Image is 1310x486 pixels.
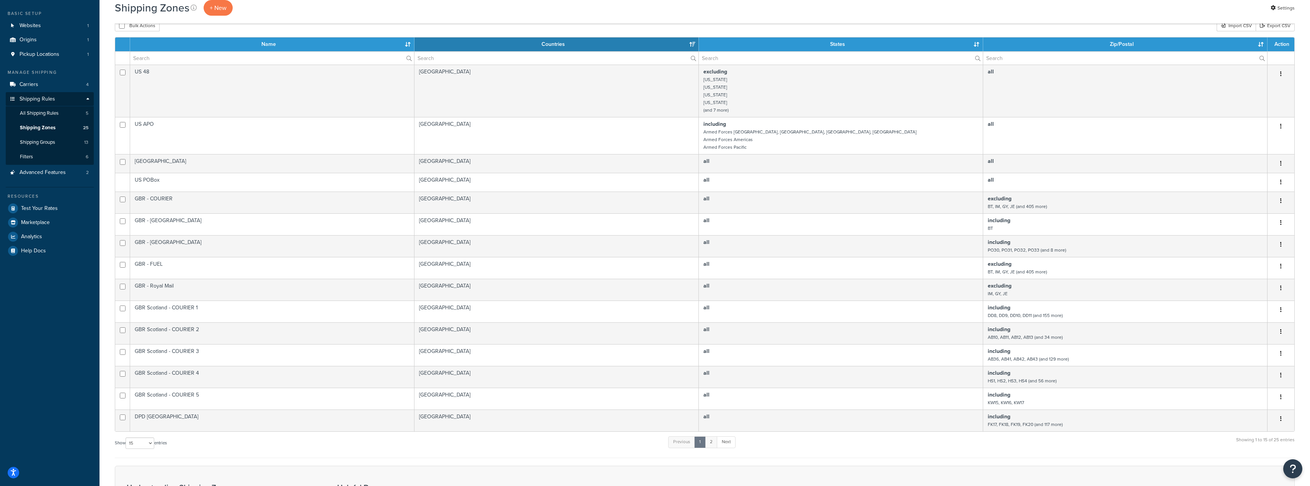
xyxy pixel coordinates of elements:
[988,290,1008,297] small: IM, GY, JE
[703,391,710,399] b: all
[414,235,699,257] td: [GEOGRAPHIC_DATA]
[130,388,414,410] td: GBR Scotland - COURIER 5
[6,121,94,135] a: Shipping Zones 25
[6,10,94,17] div: Basic Setup
[86,81,89,88] span: 4
[20,169,66,176] span: Advanced Features
[703,369,710,377] b: all
[6,33,94,47] li: Origins
[988,399,1024,406] small: KW15, KW16, KW17
[130,65,414,117] td: US 48
[414,52,698,65] input: Search
[6,202,94,215] a: Test Your Rates
[988,356,1069,362] small: AB36, AB41, AB42, AB43 (and 129 more)
[988,421,1063,428] small: FK17, FK18, FK19, FK20 (and 117 more)
[983,37,1268,51] th: Zip/Postal: activate to sort column ascending
[130,37,414,51] th: Name: activate to sort column ascending
[126,437,154,449] select: Showentries
[703,107,729,114] small: (and 7 more)
[414,213,699,235] td: [GEOGRAPHIC_DATA]
[21,234,42,240] span: Analytics
[6,106,94,120] li: All Shipping Rules
[414,301,699,322] td: [GEOGRAPHIC_DATA]
[130,344,414,366] td: GBR Scotland - COURIER 3
[130,52,414,65] input: Search
[1271,3,1295,13] a: Settings
[20,51,59,58] span: Pickup Locations
[130,154,414,173] td: [GEOGRAPHIC_DATA]
[703,136,753,143] small: Armed Forces Americas
[414,192,699,213] td: [GEOGRAPHIC_DATA]
[6,47,94,62] a: Pickup Locations 1
[21,205,58,212] span: Test Your Rates
[86,169,89,176] span: 2
[87,51,89,58] span: 1
[130,366,414,388] td: GBR Scotland - COURIER 4
[6,166,94,180] a: Advanced Features 2
[703,195,710,203] b: all
[6,47,94,62] li: Pickup Locations
[130,301,414,322] td: GBR Scotland - COURIER 1
[87,37,89,43] span: 1
[115,20,160,31] button: Bulk Actions
[6,69,94,76] div: Manage Shipping
[988,268,1047,275] small: BT, IM, GY, JE (and 405 more)
[6,19,94,33] a: Websites 1
[20,23,41,29] span: Websites
[703,76,727,83] small: [US_STATE]
[84,139,88,146] span: 13
[703,84,727,91] small: [US_STATE]
[703,91,727,98] small: [US_STATE]
[6,78,94,92] a: Carriers 4
[6,230,94,244] li: Analytics
[988,216,1010,224] b: including
[1217,20,1256,31] div: Import CSV
[988,238,1010,246] b: including
[6,150,94,164] li: Filters
[6,121,94,135] li: Shipping Zones
[414,410,699,431] td: [GEOGRAPHIC_DATA]
[703,238,710,246] b: all
[20,139,55,146] span: Shipping Groups
[115,437,167,449] label: Show entries
[1283,459,1302,478] button: Open Resource Center
[130,279,414,301] td: GBR - Royal Mail
[21,219,50,226] span: Marketplace
[130,235,414,257] td: GBR - [GEOGRAPHIC_DATA]
[1268,37,1294,51] th: Action
[988,347,1010,355] b: including
[20,125,55,131] span: Shipping Zones
[414,279,699,301] td: [GEOGRAPHIC_DATA]
[6,106,94,120] a: All Shipping Rules 5
[6,150,94,164] a: Filters 6
[6,193,94,200] div: Resources
[6,244,94,258] li: Help Docs
[86,154,88,160] span: 6
[703,325,710,333] b: all
[130,257,414,279] td: GBR - FUEL
[988,282,1011,290] b: excluding
[6,19,94,33] li: Websites
[703,216,710,224] b: all
[668,436,695,448] a: Previous
[414,257,699,279] td: [GEOGRAPHIC_DATA]
[6,78,94,92] li: Carriers
[703,68,727,76] b: excluding
[988,304,1010,312] b: including
[130,192,414,213] td: GBR - COURIER
[703,282,710,290] b: all
[988,203,1047,210] small: BT, IM, GY, JE (and 405 more)
[414,366,699,388] td: [GEOGRAPHIC_DATA]
[988,157,994,165] b: all
[414,154,699,173] td: [GEOGRAPHIC_DATA]
[988,68,994,76] b: all
[20,37,37,43] span: Origins
[1256,20,1295,31] a: Export CSV
[6,33,94,47] a: Origins 1
[130,173,414,192] td: US POBox
[703,304,710,312] b: all
[115,0,189,15] h1: Shipping Zones
[983,52,1267,65] input: Search
[988,369,1010,377] b: including
[717,436,736,448] a: Next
